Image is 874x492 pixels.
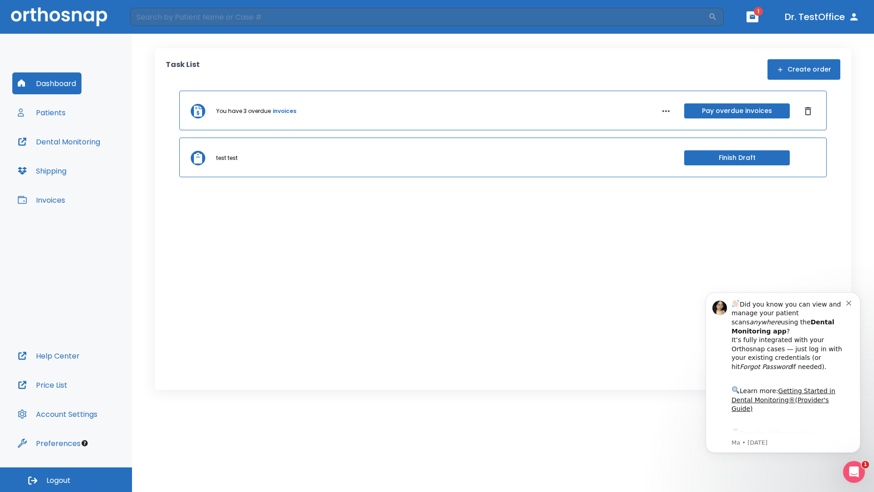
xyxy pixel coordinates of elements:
[12,432,86,454] button: Preferences
[40,160,154,168] p: Message from Ma, sent 1w ago
[216,107,271,115] p: You have 3 overdue
[12,345,85,367] button: Help Center
[40,151,121,167] a: App Store
[130,8,708,26] input: Search by Patient Name or Case #
[12,72,81,94] button: Dashboard
[154,20,162,27] button: Dismiss notification
[12,160,72,182] button: Shipping
[81,439,89,447] div: Tooltip anchor
[692,279,874,467] iframe: Intercom notifications message
[12,131,106,153] button: Dental Monitoring
[843,461,865,483] iframe: Intercom live chat
[273,107,296,115] a: invoices
[684,150,790,165] button: Finish Draft
[781,9,863,25] button: Dr. TestOffice
[216,154,238,162] p: test test
[12,189,71,211] button: Invoices
[40,149,154,195] div: Download the app: | ​ Let us know if you need help getting started!
[754,7,763,16] span: 1
[862,461,869,468] span: 1
[46,476,71,486] span: Logout
[166,59,200,80] p: Task List
[767,59,840,80] button: Create order
[12,102,71,123] button: Patients
[12,403,103,425] button: Account Settings
[12,374,73,396] button: Price List
[684,103,790,118] button: Pay overdue invoices
[11,7,107,26] img: Orthosnap
[801,104,815,118] button: Dismiss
